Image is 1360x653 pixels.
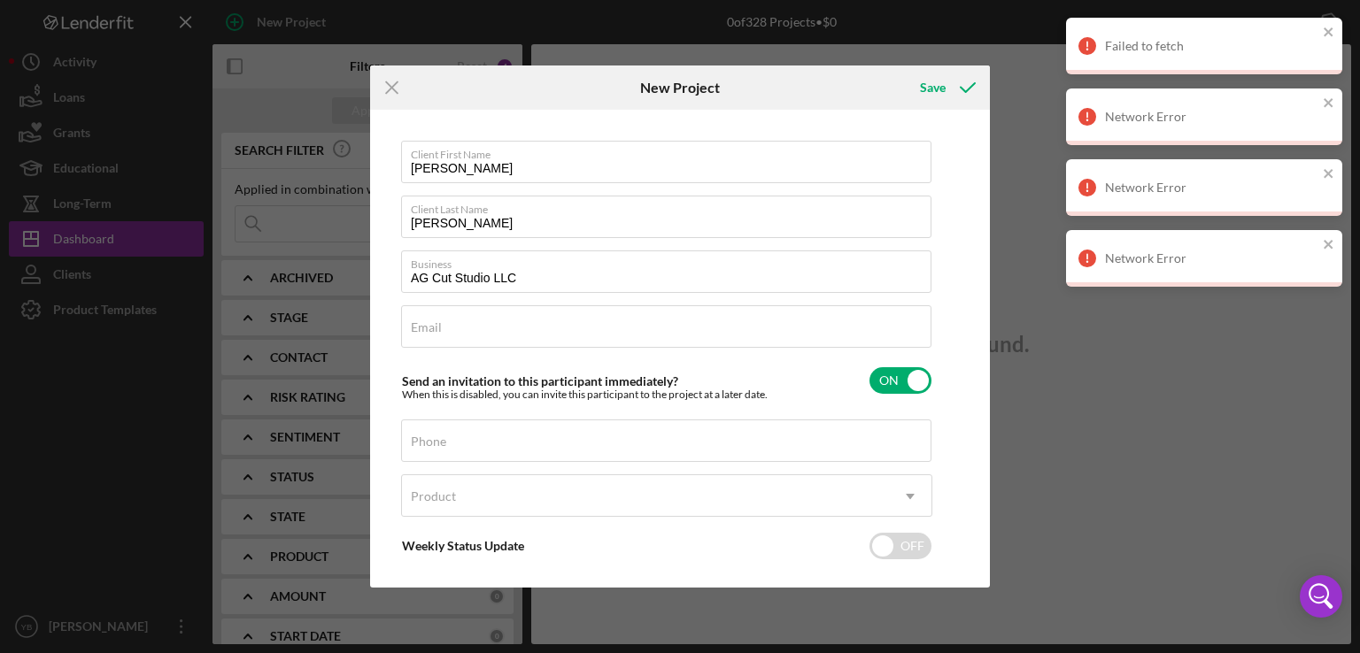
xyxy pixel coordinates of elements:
div: Network Error [1105,110,1317,124]
button: close [1323,25,1335,42]
label: Client First Name [411,142,931,161]
button: close [1323,166,1335,183]
div: Network Error [1105,181,1317,195]
div: Product [411,489,456,503]
div: Save [920,70,946,105]
div: Failed to fetch [1105,39,1317,53]
button: close [1323,96,1335,112]
button: close [1323,237,1335,254]
label: Phone [411,434,446,449]
div: Network Error [1105,251,1317,265]
h6: New Project [640,80,720,96]
label: Email [411,320,442,334]
label: Business [411,251,931,271]
label: Client Last Name [411,196,931,216]
label: Send an invitation to this participant immediately? [402,373,678,388]
label: Weekly Status Update [402,538,524,553]
div: Open Intercom Messenger [1300,575,1342,618]
div: When this is disabled, you can invite this participant to the project at a later date. [402,388,768,401]
button: Save [902,70,990,105]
